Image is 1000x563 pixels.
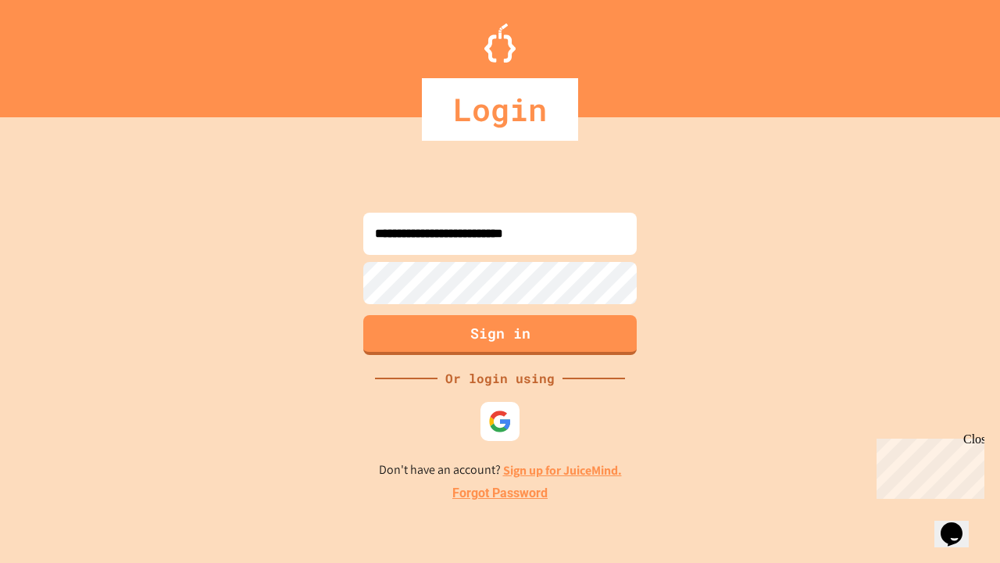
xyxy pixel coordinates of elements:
[6,6,108,99] div: Chat with us now!Close
[363,315,637,355] button: Sign in
[452,484,548,503] a: Forgot Password
[484,23,516,63] img: Logo.svg
[422,78,578,141] div: Login
[934,500,984,547] iframe: chat widget
[503,462,622,479] a: Sign up for JuiceMind.
[488,410,512,433] img: google-icon.svg
[379,461,622,480] p: Don't have an account?
[437,369,562,388] div: Or login using
[870,432,984,499] iframe: chat widget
